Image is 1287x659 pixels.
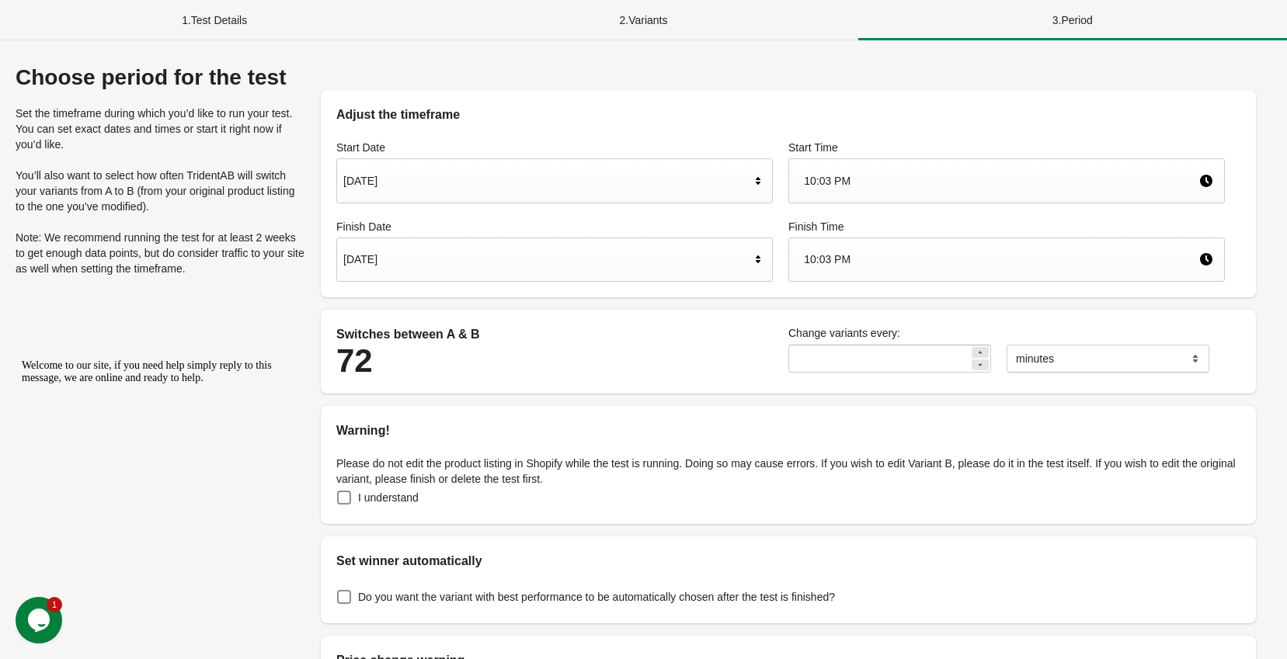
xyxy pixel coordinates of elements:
[16,106,305,152] p: Set the timeframe during which you’d like to run your test. You can set exact dates and times or ...
[16,230,305,276] p: Note: We recommend running the test for at least 2 weeks to get enough data points, but do consid...
[358,490,419,505] span: I understand
[336,344,773,378] div: 72
[336,456,1240,487] p: Please do not edit the product listing in Shopify while the test is running. Doing so may cause e...
[336,106,1240,124] h2: Adjust the timeframe
[336,421,1240,440] h2: Warning!
[16,168,305,214] p: You’ll also want to select how often TridentAB will switch your variants from A to B (from your o...
[6,6,286,31] div: Welcome to our site, if you need help simply reply to this message, we are online and ready to help.
[804,166,1198,196] div: 10:03 PM
[16,597,65,643] iframe: chat widget
[6,6,256,30] span: Welcome to our site, if you need help simply reply to this message, we are online and ready to help.
[336,219,773,234] label: Finish Date
[788,219,1225,234] label: Finish Time
[788,325,1225,341] label: Change variants every:
[16,65,305,90] div: Choose period for the test
[16,353,295,589] iframe: chat widget
[788,140,1225,155] label: Start Time
[358,589,835,605] span: Do you want the variant with best performance to be automatically chosen after the test is finished?
[343,245,750,274] div: [DATE]
[336,552,1240,571] h2: Set winner automatically
[343,166,750,196] div: [DATE]
[336,140,773,155] label: Start Date
[804,245,1198,274] div: 10:03 PM
[336,325,773,344] div: Switches between A & B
